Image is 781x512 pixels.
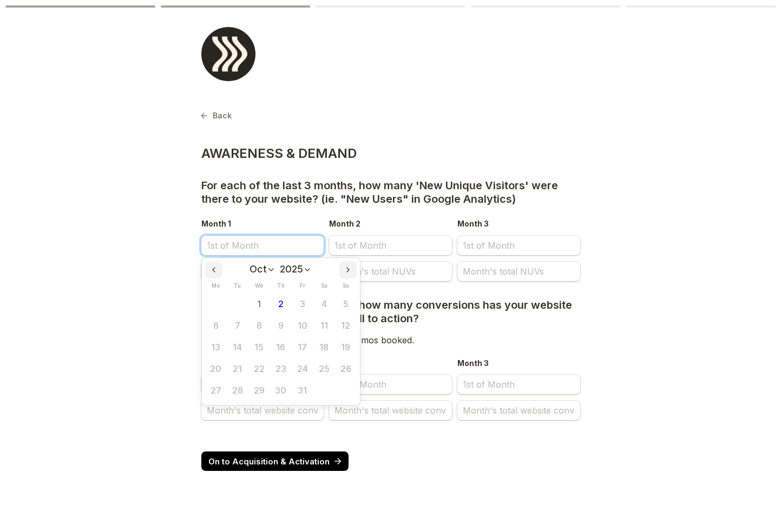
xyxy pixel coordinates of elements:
[335,358,357,380] button: Oct 26, 2025
[248,380,270,402] button: Oct 29, 2025
[335,337,357,358] button: Oct 19, 2025
[457,375,580,394] input: Month 3
[270,337,292,358] button: Oct 16, 2025
[205,261,222,278] button: Previous month
[205,337,227,358] button: Oct 13, 2025
[227,358,248,380] button: Oct 21, 2025
[329,401,452,420] input: Month's total website conv
[457,401,580,420] input: Month's total website conv
[227,315,248,337] button: Oct 7, 2025
[270,315,292,337] button: Oct 9, 2025
[205,315,227,337] button: Oct 6, 2025
[292,358,313,380] button: Oct 24, 2025
[270,294,292,315] button: Today, Oct 2, 2025
[201,451,349,471] button: On to Acquisition & Activation
[313,278,335,294] th: Sa
[329,262,452,281] input: Month's total NUVs
[292,294,313,315] button: Oct 3, 2025
[205,278,227,294] th: Mo
[205,278,357,402] table: Oct 2025
[248,315,270,337] button: Oct 8, 2025
[292,337,313,358] button: Oct 17, 2025
[201,298,575,325] span: For each of the last 3 months, how many conversions has your website generated for your primary c...
[248,294,270,315] button: Oct 1, 2025
[313,337,335,358] button: Oct 18, 2025
[329,236,452,255] input: Month 2
[201,108,232,123] button: Back
[201,179,577,206] p: For each of the last 3 months, how many 'New Unique Visitors' were there to your website? (ie. "N...
[335,278,357,294] th: Su
[201,236,324,255] input: Month 1
[457,236,580,255] input: Month 3
[227,278,248,294] th: Tu
[329,218,363,230] label: Month 2
[201,401,324,420] input: Month's total website conv
[213,112,232,119] span: Back
[201,218,234,230] label: Month 1
[292,380,313,402] button: Oct 31, 2025
[201,332,580,351] div: This might be signups, trial starts or demos booked.
[205,380,227,402] button: Oct 27, 2025
[270,358,292,380] button: Oct 23, 2025
[227,380,248,402] button: Oct 28, 2025
[292,315,313,337] button: Oct 10, 2025
[248,278,270,294] th: We
[270,380,292,402] button: Oct 30, 2025
[339,261,357,278] button: Next month
[205,358,227,380] button: Oct 20, 2025
[208,457,330,466] span: On to Acquisition & Activation
[201,145,357,162] h2: AWARENESS & DEMAND
[227,337,248,358] button: Oct 14, 2025
[329,375,452,394] input: Month 2
[313,315,335,337] button: Oct 11, 2025
[270,278,292,294] th: Th
[248,337,270,358] button: Oct 15, 2025
[335,294,357,315] button: Oct 5, 2025
[201,27,255,81] img: Form logo
[457,218,491,230] label: Month 3
[335,315,357,337] button: Oct 12, 2025
[248,358,270,380] button: Oct 22, 2025
[313,294,335,315] button: Oct 4, 2025
[457,357,491,370] label: Month 3
[457,262,580,281] input: Month's total NUVs
[313,358,335,380] button: Oct 25, 2025
[292,278,313,294] th: Fr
